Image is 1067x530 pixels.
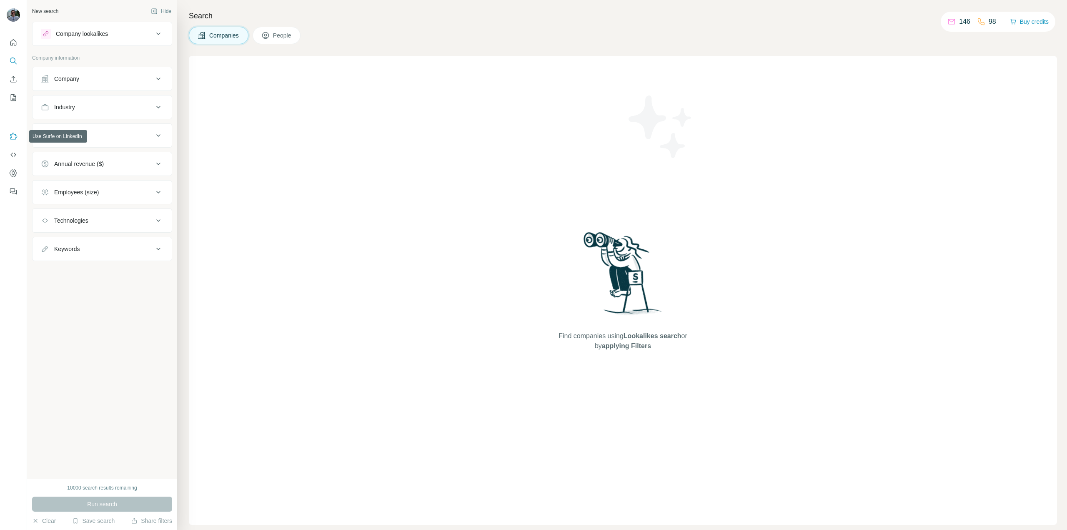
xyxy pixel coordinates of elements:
[54,75,79,83] div: Company
[7,53,20,68] button: Search
[7,129,20,144] button: Use Surfe on LinkedIn
[33,211,172,231] button: Technologies
[189,10,1057,22] h4: Search
[624,332,681,339] span: Lookalikes search
[7,8,20,22] img: Avatar
[54,245,80,253] div: Keywords
[32,8,58,15] div: New search
[580,230,666,323] img: Surfe Illustration - Woman searching with binoculars
[556,331,689,351] span: Find companies using or by
[33,154,172,174] button: Annual revenue ($)
[56,30,108,38] div: Company lookalikes
[989,17,996,27] p: 98
[67,484,137,492] div: 10000 search results remaining
[7,35,20,50] button: Quick start
[54,131,85,140] div: HQ location
[33,182,172,202] button: Employees (size)
[72,517,115,525] button: Save search
[623,89,698,164] img: Surfe Illustration - Stars
[959,17,970,27] p: 146
[33,69,172,89] button: Company
[7,147,20,162] button: Use Surfe API
[273,31,292,40] span: People
[54,216,88,225] div: Technologies
[7,72,20,87] button: Enrich CSV
[32,517,56,525] button: Clear
[54,160,104,168] div: Annual revenue ($)
[32,54,172,62] p: Company information
[54,103,75,111] div: Industry
[209,31,240,40] span: Companies
[33,97,172,117] button: Industry
[131,517,172,525] button: Share filters
[145,5,177,18] button: Hide
[7,184,20,199] button: Feedback
[33,126,172,146] button: HQ location
[33,24,172,44] button: Company lookalikes
[7,166,20,181] button: Dashboard
[1010,16,1049,28] button: Buy credits
[7,90,20,105] button: My lists
[54,188,99,196] div: Employees (size)
[33,239,172,259] button: Keywords
[602,342,651,349] span: applying Filters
